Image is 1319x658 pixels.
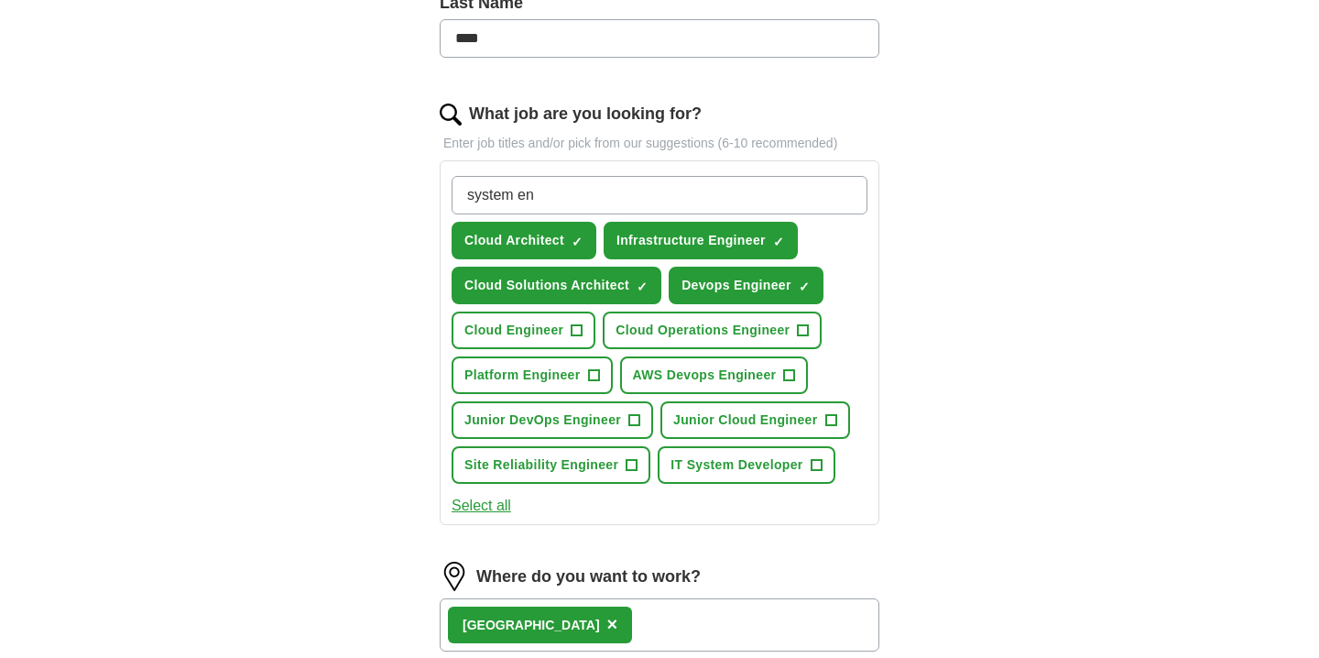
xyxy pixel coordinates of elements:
button: Cloud Solutions Architect✓ [452,267,661,304]
span: ✓ [637,280,648,294]
button: Junior DevOps Engineer [452,401,653,439]
button: IT System Developer [658,446,834,484]
span: Cloud Operations Engineer [616,321,790,340]
span: Site Reliability Engineer [464,455,618,475]
button: Cloud Architect✓ [452,222,596,259]
span: Junior DevOps Engineer [464,411,621,430]
button: Site Reliability Engineer [452,446,650,484]
span: Platform Engineer [464,366,581,385]
span: AWS Devops Engineer [633,366,777,385]
img: location.png [440,562,469,591]
span: Cloud Engineer [464,321,563,340]
button: Junior Cloud Engineer [660,401,849,439]
span: Cloud Solutions Architect [464,276,629,295]
label: What job are you looking for? [469,102,702,126]
p: Enter job titles and/or pick from our suggestions (6-10 recommended) [440,134,879,153]
span: Cloud Architect [464,231,564,250]
span: ✓ [773,235,784,249]
button: Select all [452,495,511,517]
span: Junior Cloud Engineer [673,411,817,430]
input: Type a job title and press enter [452,176,867,214]
span: Infrastructure Engineer [616,231,766,250]
button: AWS Devops Engineer [620,356,809,394]
span: IT System Developer [670,455,802,475]
button: Cloud Operations Engineer [603,312,822,349]
span: ✓ [572,235,583,249]
span: Devops Engineer [681,276,791,295]
button: × [607,611,618,639]
img: search.png [440,104,462,126]
button: Infrastructure Engineer✓ [604,222,798,259]
div: [GEOGRAPHIC_DATA] [463,616,600,635]
label: Where do you want to work? [476,565,701,589]
button: Cloud Engineer [452,312,595,349]
button: Devops Engineer✓ [669,267,823,304]
button: Platform Engineer [452,356,613,394]
span: × [607,614,618,634]
span: ✓ [799,280,810,294]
